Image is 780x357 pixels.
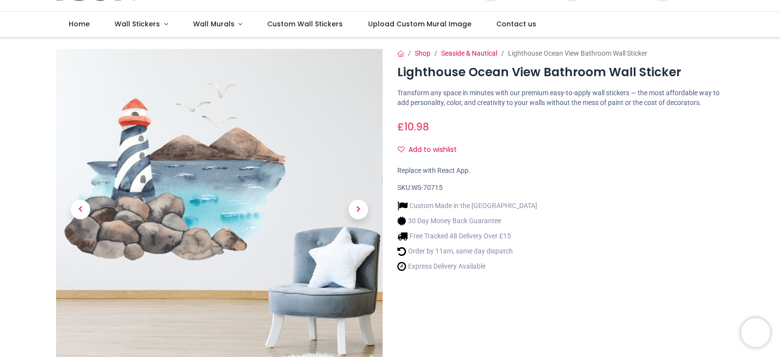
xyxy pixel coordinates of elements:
[508,49,647,57] span: Lighthouse Ocean View Bathroom Wall Sticker
[397,88,724,107] p: Transform any space in minutes with our premium easy-to-apply wall stickers — the most affordable...
[398,146,405,153] i: Add to wishlist
[496,19,536,29] span: Contact us
[397,120,429,134] span: £
[267,19,343,29] span: Custom Wall Stickers
[397,201,537,211] li: Custom Made in the [GEOGRAPHIC_DATA]
[397,166,724,176] div: Replace with React App.
[415,49,430,57] a: Shop
[193,19,234,29] span: Wall Murals
[397,231,537,241] li: Free Tracked 48 Delivery Over £15
[397,246,537,256] li: Order by 11am, same day dispatch
[334,97,383,322] a: Next
[71,200,90,219] span: Previous
[368,19,471,29] span: Upload Custom Mural Image
[397,261,537,272] li: Express Delivery Available
[741,318,770,347] iframe: Brevo live chat
[349,200,368,219] span: Next
[441,49,497,57] a: Seaside & Nautical
[56,97,105,322] a: Previous
[69,19,90,29] span: Home
[397,142,465,158] button: Add to wishlistAdd to wishlist
[397,216,537,226] li: 30 Day Money Back Guarantee
[411,184,443,191] span: WS-70715
[115,19,160,29] span: Wall Stickers
[180,12,255,37] a: Wall Murals
[397,64,724,81] h1: Lighthouse Ocean View Bathroom Wall Sticker
[397,183,724,193] div: SKU:
[102,12,180,37] a: Wall Stickers
[404,120,429,134] span: 10.98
